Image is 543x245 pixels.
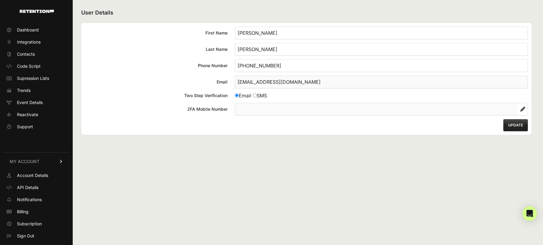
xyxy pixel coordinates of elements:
img: Retention.com [20,10,54,13]
input: Last Name [235,43,528,56]
input: Email [235,93,239,97]
span: Trends [17,87,31,93]
span: Notifications [17,197,42,203]
a: Code Script [4,61,69,71]
div: First Name [85,30,228,36]
span: Code Script [17,63,41,69]
a: Subscription [4,219,69,229]
label: Email [235,93,251,99]
span: Account Details [17,172,48,178]
a: Sign Out [4,231,69,241]
a: Supression Lists [4,73,69,83]
button: UPDATE [503,119,528,131]
span: API Details [17,185,38,191]
a: API Details [4,183,69,192]
span: Support [17,124,33,130]
span: Reactivate [17,112,38,118]
div: Last Name [85,46,228,52]
span: Billing [17,209,28,215]
a: MY ACCOUNT [4,152,69,171]
div: Open Intercom Messenger [522,206,537,221]
input: Email [235,76,528,88]
span: Supression Lists [17,75,49,81]
a: Trends [4,86,69,95]
span: Integrations [17,39,41,45]
a: Notifications [4,195,69,204]
span: Contacts [17,51,35,57]
div: Two Step Verification [85,93,228,99]
div: 2FA Mobile Number [85,106,228,112]
span: MY ACCOUNT [10,158,39,165]
label: SMS [253,93,267,99]
span: Subscription [17,221,42,227]
input: First Name [235,27,528,39]
a: Reactivate [4,110,69,119]
div: Email [85,79,228,85]
a: Integrations [4,37,69,47]
a: Support [4,122,69,132]
div: Phone Number [85,63,228,69]
a: Account Details [4,171,69,180]
a: Billing [4,207,69,217]
span: Dashboard [17,27,39,33]
a: Event Details [4,98,69,107]
a: Contacts [4,49,69,59]
span: Event Details [17,100,43,106]
input: SMS [253,93,257,97]
input: Phone Number [235,59,528,72]
input: 2FA Mobile Number [235,103,518,115]
span: Sign Out [17,233,34,239]
h2: User Details [81,8,531,17]
a: Dashboard [4,25,69,35]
